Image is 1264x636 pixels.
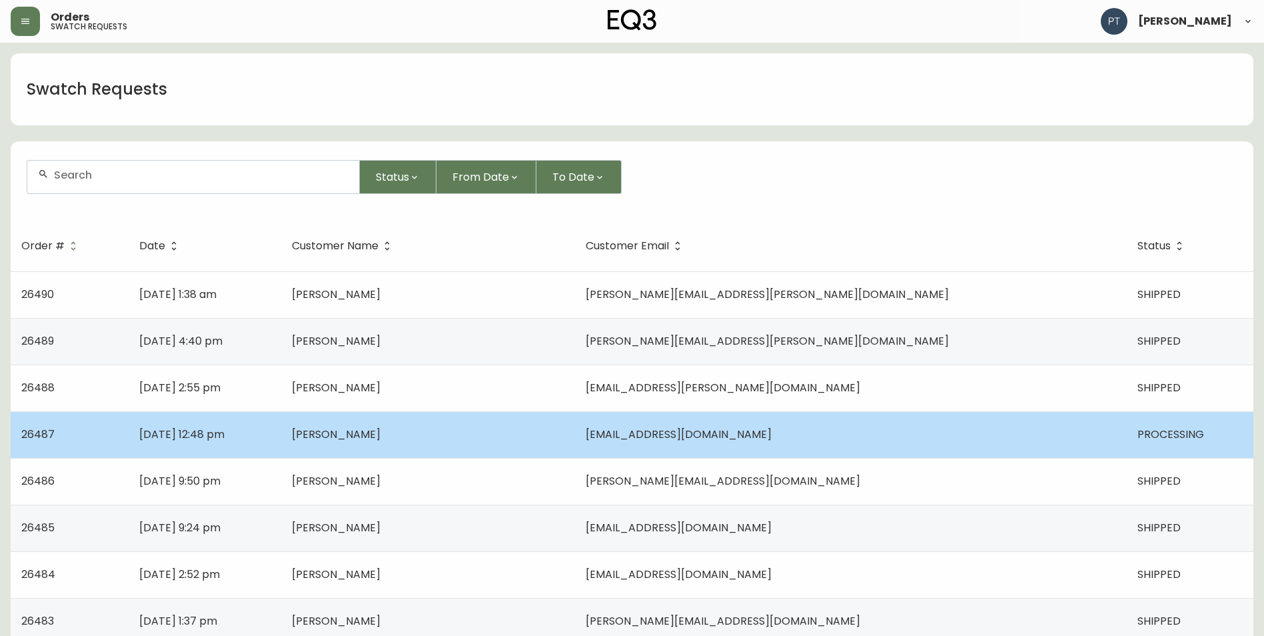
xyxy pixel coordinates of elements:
[552,169,594,185] span: To Date
[608,9,657,31] img: logo
[292,567,380,582] span: [PERSON_NAME]
[360,160,436,194] button: Status
[586,520,772,535] span: [EMAIL_ADDRESS][DOMAIN_NAME]
[292,613,380,629] span: [PERSON_NAME]
[436,160,536,194] button: From Date
[292,380,380,395] span: [PERSON_NAME]
[21,520,55,535] span: 26485
[292,240,396,252] span: Customer Name
[21,380,55,395] span: 26488
[139,613,217,629] span: [DATE] 1:37 pm
[292,520,380,535] span: [PERSON_NAME]
[1137,567,1181,582] span: SHIPPED
[1137,242,1171,250] span: Status
[1137,240,1188,252] span: Status
[21,240,82,252] span: Order #
[586,242,669,250] span: Customer Email
[536,160,622,194] button: To Date
[586,567,772,582] span: [EMAIL_ADDRESS][DOMAIN_NAME]
[586,427,772,442] span: [EMAIL_ADDRESS][DOMAIN_NAME]
[21,613,54,629] span: 26483
[27,78,167,101] h1: Swatch Requests
[21,567,55,582] span: 26484
[452,169,509,185] span: From Date
[21,427,55,442] span: 26487
[139,520,221,535] span: [DATE] 9:24 pm
[21,473,55,489] span: 26486
[292,333,380,349] span: [PERSON_NAME]
[586,287,949,302] span: [PERSON_NAME][EMAIL_ADDRESS][PERSON_NAME][DOMAIN_NAME]
[1137,380,1181,395] span: SHIPPED
[21,287,54,302] span: 26490
[139,333,223,349] span: [DATE] 4:40 pm
[21,242,65,250] span: Order #
[139,287,217,302] span: [DATE] 1:38 am
[139,567,220,582] span: [DATE] 2:52 pm
[586,473,860,489] span: [PERSON_NAME][EMAIL_ADDRESS][DOMAIN_NAME]
[1101,8,1127,35] img: 986dcd8e1aab7847125929f325458823
[1137,613,1181,629] span: SHIPPED
[376,169,409,185] span: Status
[1137,287,1181,302] span: SHIPPED
[292,427,380,442] span: [PERSON_NAME]
[139,242,165,250] span: Date
[54,169,348,181] input: Search
[51,23,127,31] h5: swatch requests
[21,333,54,349] span: 26489
[292,473,380,489] span: [PERSON_NAME]
[586,613,860,629] span: [PERSON_NAME][EMAIL_ADDRESS][DOMAIN_NAME]
[139,473,221,489] span: [DATE] 9:50 pm
[139,427,225,442] span: [DATE] 12:48 pm
[586,380,860,395] span: [EMAIL_ADDRESS][PERSON_NAME][DOMAIN_NAME]
[139,380,221,395] span: [DATE] 2:55 pm
[51,12,89,23] span: Orders
[1137,520,1181,535] span: SHIPPED
[292,242,378,250] span: Customer Name
[139,240,183,252] span: Date
[1137,473,1181,489] span: SHIPPED
[586,240,686,252] span: Customer Email
[1137,427,1204,442] span: PROCESSING
[1137,333,1181,349] span: SHIPPED
[292,287,380,302] span: [PERSON_NAME]
[1138,16,1232,27] span: [PERSON_NAME]
[586,333,949,349] span: [PERSON_NAME][EMAIL_ADDRESS][PERSON_NAME][DOMAIN_NAME]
